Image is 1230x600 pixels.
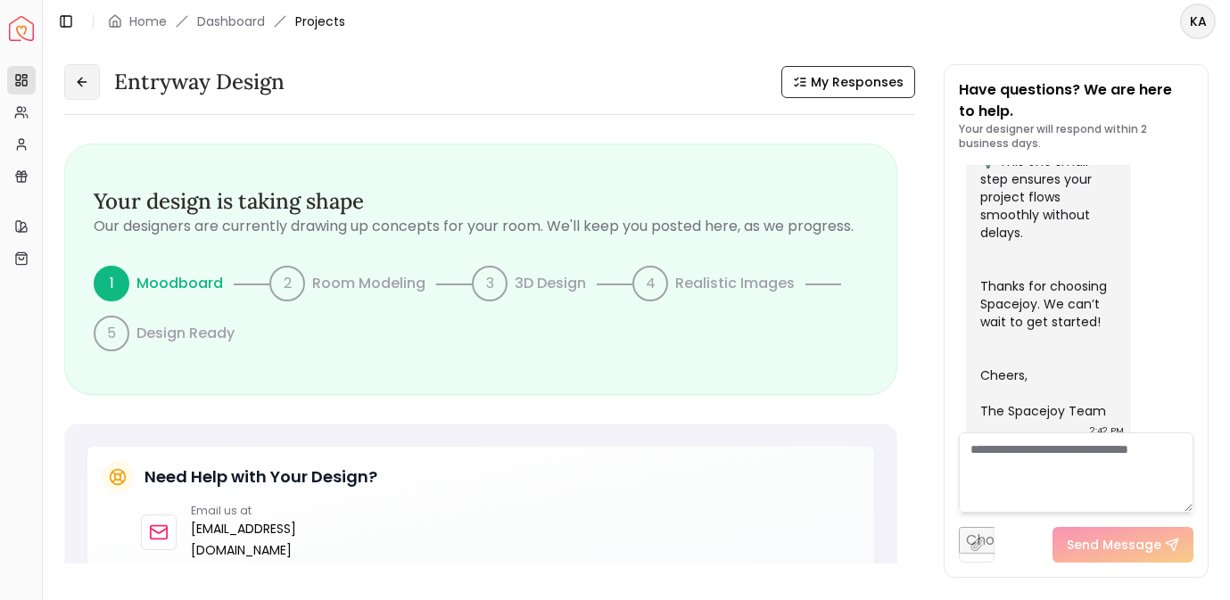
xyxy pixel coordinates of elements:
a: Dashboard [197,12,265,30]
h5: Need Help with Your Design? [144,464,377,489]
a: Spacejoy [9,16,34,41]
a: Home [129,12,167,30]
h3: Your design is taking shape [94,187,868,216]
div: 2:42 PM [1090,422,1124,440]
button: My Responses [781,66,915,98]
span: KA [1182,5,1214,37]
p: Your designer will respond within 2 business days. [959,122,1193,151]
p: Our designers are currently drawing up concepts for your room. We'll keep you posted here, as we ... [94,216,868,237]
span: My Responses [811,73,904,91]
a: [EMAIL_ADDRESS][DOMAIN_NAME] [191,518,300,561]
h3: entryway design [114,68,285,96]
p: 3D Design [515,273,586,294]
p: Email us at [191,504,300,518]
button: KA [1180,4,1216,39]
div: 3 [472,266,508,301]
div: 5 [94,316,129,351]
p: Realistic Images [675,273,795,294]
p: Have questions? We are here to help. [959,79,1193,122]
p: Room Modeling [312,273,425,294]
p: Design Ready [136,323,235,344]
div: 2 [269,266,305,301]
span: Projects [295,12,345,30]
p: Moodboard [136,273,223,294]
nav: breadcrumb [108,12,345,30]
img: Spacejoy Logo [9,16,34,41]
div: 1 [94,266,129,301]
div: 4 [632,266,668,301]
